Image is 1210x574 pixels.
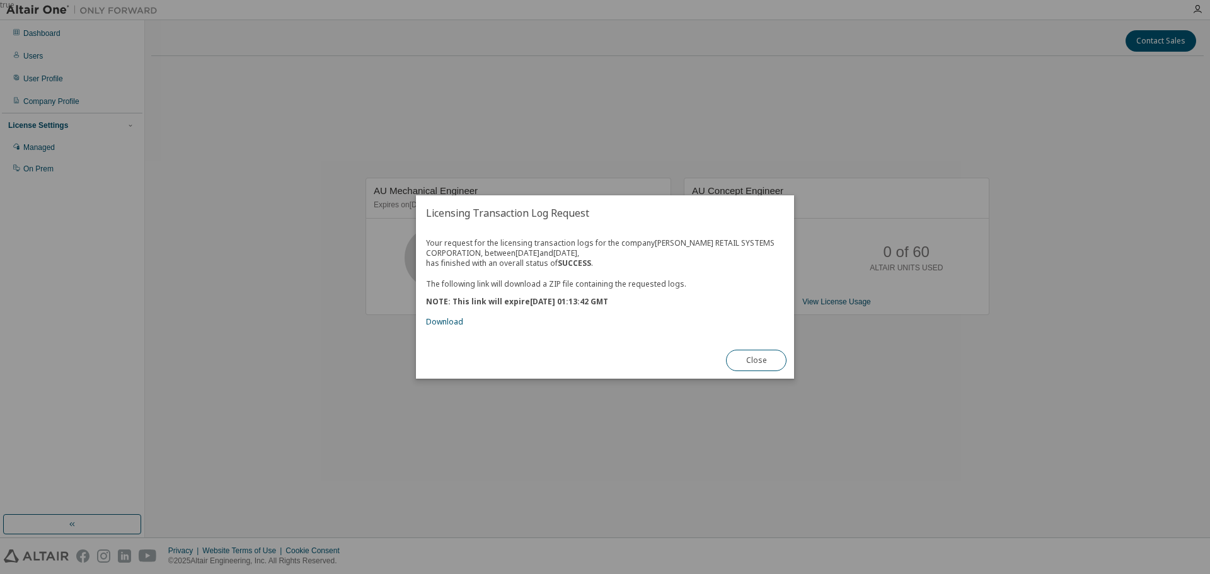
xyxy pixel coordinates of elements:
[558,258,591,268] b: SUCCESS
[426,238,784,327] div: Your request for the licensing transaction logs for the company [PERSON_NAME] RETAIL SYSTEMS CORP...
[726,350,786,371] button: Close
[426,278,784,289] p: The following link will download a ZIP file containing the requested logs.
[426,296,608,307] b: NOTE: This link will expire [DATE] 01:13:42 GMT
[416,195,794,231] h2: Licensing Transaction Log Request
[426,316,463,327] a: Download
